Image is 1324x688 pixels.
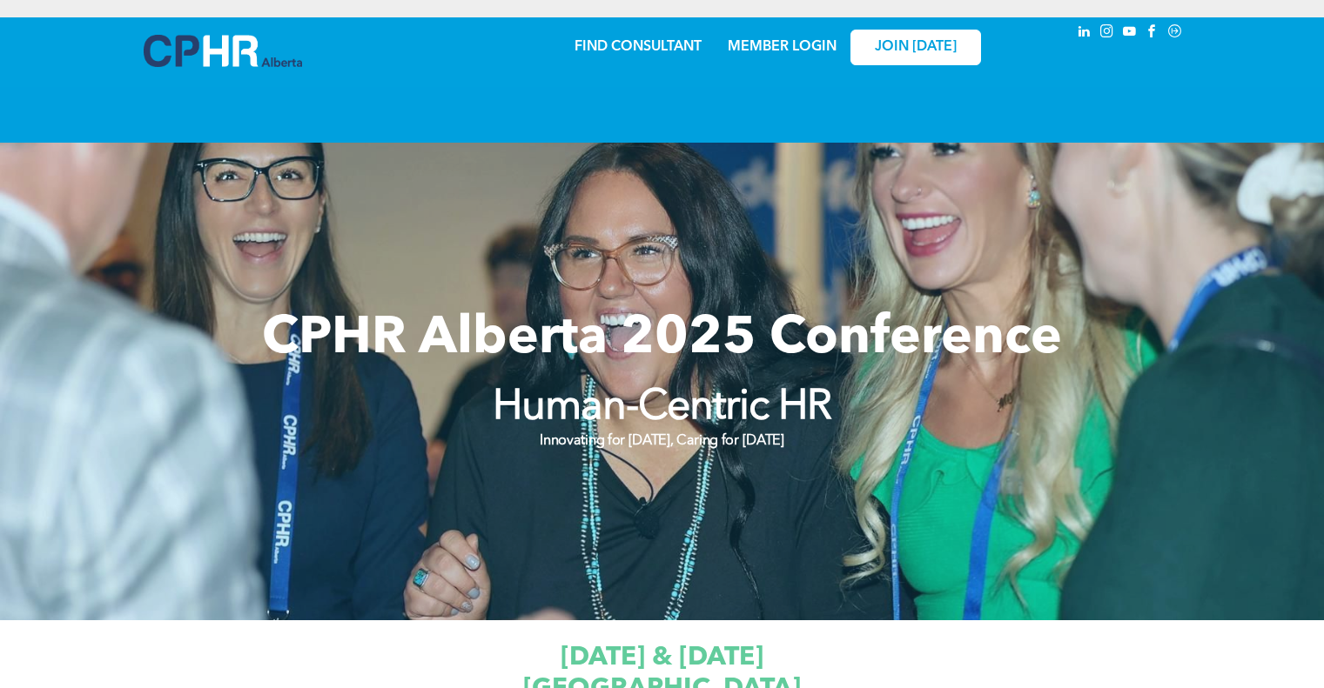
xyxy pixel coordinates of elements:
a: MEMBER LOGIN [728,40,837,54]
strong: Innovating for [DATE], Caring for [DATE] [540,434,783,448]
a: Social network [1166,22,1185,45]
a: facebook [1143,22,1162,45]
span: CPHR Alberta 2025 Conference [262,313,1062,365]
a: JOIN [DATE] [850,30,981,65]
strong: Human-Centric HR [493,387,832,429]
a: youtube [1120,22,1139,45]
img: A blue and white logo for cp alberta [144,35,302,67]
a: FIND CONSULTANT [575,40,702,54]
span: JOIN [DATE] [875,39,957,56]
a: linkedin [1075,22,1094,45]
a: instagram [1098,22,1117,45]
span: [DATE] & [DATE] [561,645,763,671]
